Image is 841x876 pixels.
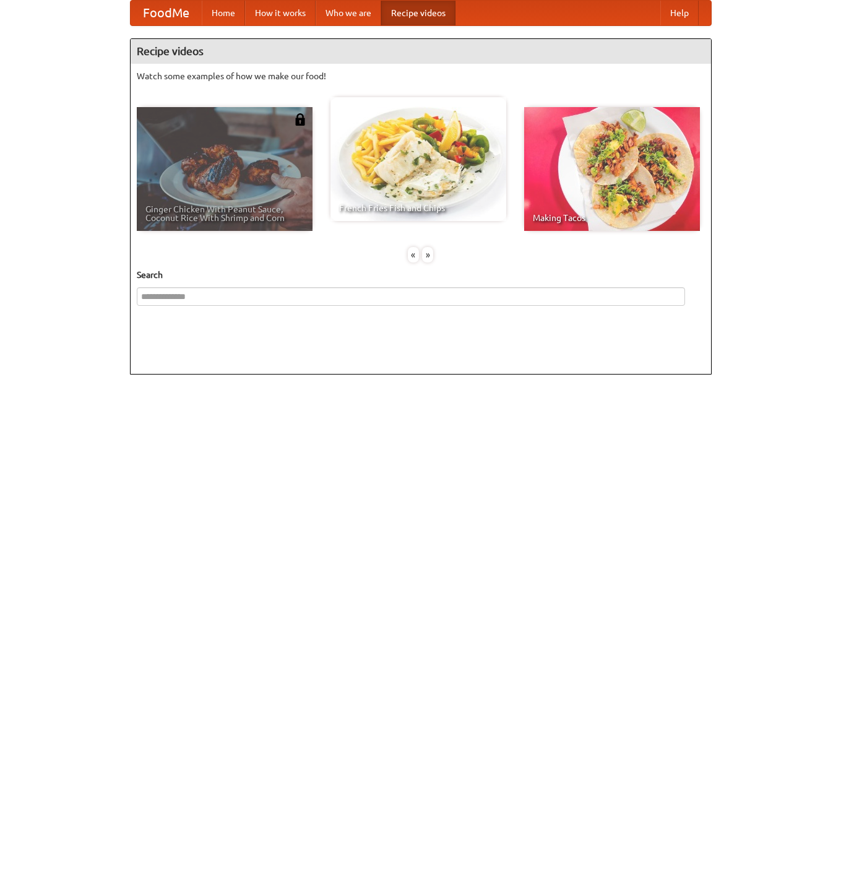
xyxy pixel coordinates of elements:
[339,204,498,212] span: French Fries Fish and Chips
[330,97,506,221] a: French Fries Fish and Chips
[294,113,306,126] img: 483408.png
[381,1,455,25] a: Recipe videos
[524,107,700,231] a: Making Tacos
[660,1,699,25] a: Help
[422,247,433,262] div: »
[137,269,705,281] h5: Search
[131,1,202,25] a: FoodMe
[408,247,419,262] div: «
[316,1,381,25] a: Who we are
[202,1,245,25] a: Home
[245,1,316,25] a: How it works
[533,214,691,222] span: Making Tacos
[131,39,711,64] h4: Recipe videos
[137,70,705,82] p: Watch some examples of how we make our food!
